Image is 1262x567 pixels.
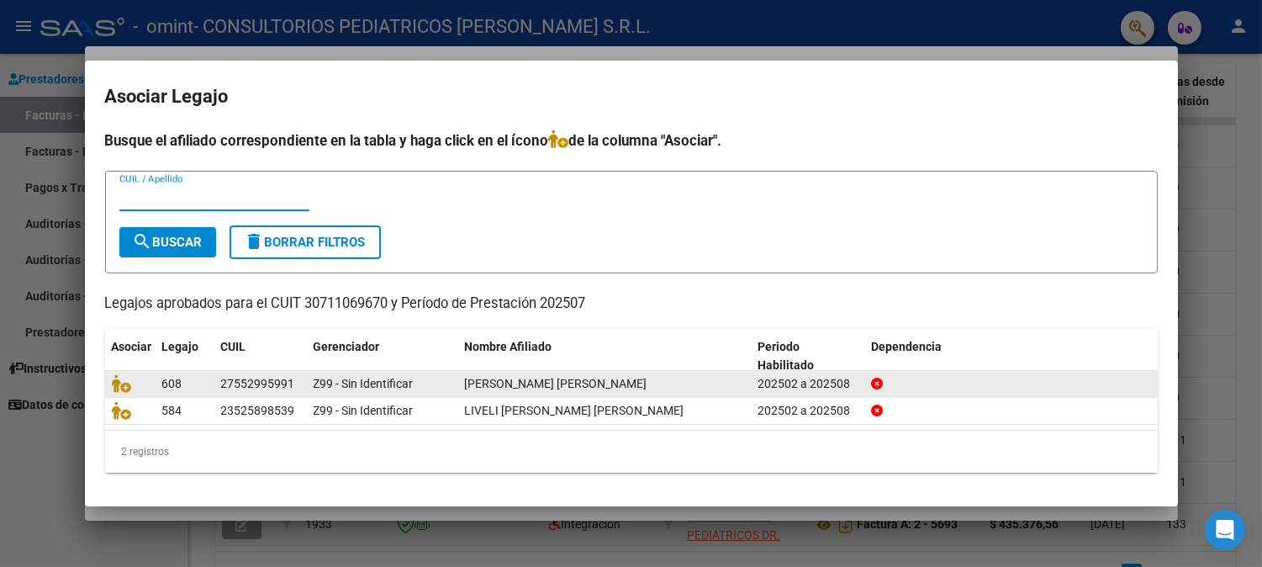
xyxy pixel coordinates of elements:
[1205,510,1245,550] div: Open Intercom Messenger
[162,377,182,390] span: 608
[314,377,414,390] span: Z99 - Sin Identificar
[314,340,380,353] span: Gerenciador
[105,431,1158,473] div: 2 registros
[105,294,1158,315] p: Legajos aprobados para el CUIT 30711069670 y Período de Prestación 202507
[465,377,647,390] span: MIRANDA LUCERO SUSANA
[221,374,295,394] div: 27552995991
[230,225,381,259] button: Borrar Filtros
[314,404,414,417] span: Z99 - Sin Identificar
[214,329,307,384] datatable-header-cell: CUIL
[465,340,552,353] span: Nombre Afiliado
[156,329,214,384] datatable-header-cell: Legajo
[758,340,814,373] span: Periodo Habilitado
[245,235,366,250] span: Borrar Filtros
[871,340,942,353] span: Dependencia
[221,340,246,353] span: CUIL
[465,404,684,417] span: LIVELI NOTARIO MAXIMO URIEL
[864,329,1158,384] datatable-header-cell: Dependencia
[105,329,156,384] datatable-header-cell: Asociar
[307,329,458,384] datatable-header-cell: Gerenciador
[758,374,858,394] div: 202502 a 202508
[751,329,864,384] datatable-header-cell: Periodo Habilitado
[162,404,182,417] span: 584
[458,329,752,384] datatable-header-cell: Nombre Afiliado
[221,401,295,421] div: 23525898539
[133,235,203,250] span: Buscar
[758,401,858,421] div: 202502 a 202508
[112,340,152,353] span: Asociar
[133,231,153,252] mat-icon: search
[105,130,1158,151] h4: Busque el afiliado correspondiente en la tabla y haga click en el ícono de la columna "Asociar".
[162,340,199,353] span: Legajo
[119,227,216,257] button: Buscar
[105,81,1158,113] h2: Asociar Legajo
[245,231,265,252] mat-icon: delete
